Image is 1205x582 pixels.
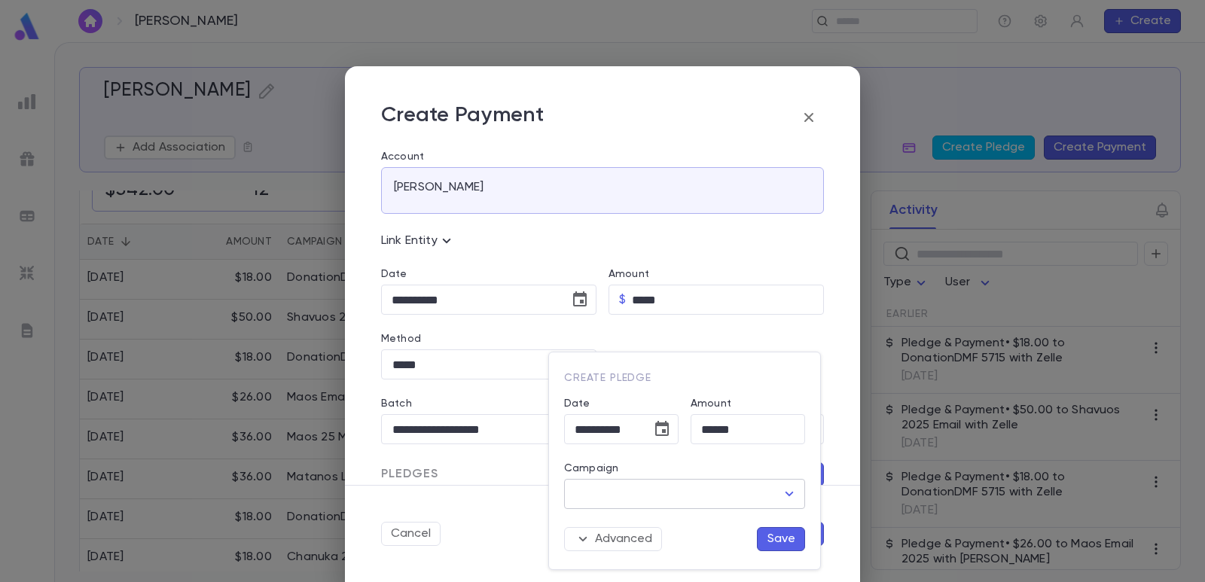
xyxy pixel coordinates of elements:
button: Save [757,527,805,551]
button: Open [779,483,800,504]
label: Amount [691,398,731,410]
label: Campaign [564,462,618,474]
label: Date [564,398,679,410]
button: Choose date, selected date is Aug 27, 2025 [647,414,677,444]
button: Advanced [564,527,662,551]
span: Create Pledge [564,373,651,383]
